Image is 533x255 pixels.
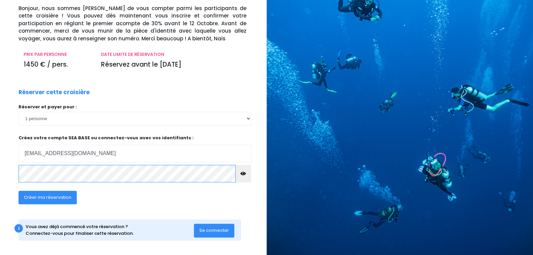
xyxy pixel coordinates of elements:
[194,224,234,237] button: Se connecter
[101,60,246,70] p: Réservez avant le [DATE]
[199,227,229,233] span: Se connecter
[19,135,252,162] p: Créez votre compte SEA BASE ou connectez-vous avec vos identifiants :
[19,104,252,110] p: Réserver et payer pour :
[24,60,91,70] p: 1450 € / pers.
[26,223,194,236] div: Vous avez déjà commencé votre réservation ? Connectez-vous pour finaliser cette réservation.
[194,227,234,233] a: Se connecter
[24,194,71,201] span: Créer ma réservation
[19,145,252,162] input: Adresse email
[19,5,262,43] p: Bonjour, nous sommes [PERSON_NAME] de vous compter parmi les participants de cette croisière ! Vo...
[19,88,90,97] p: Réserver cette croisière
[101,51,246,58] p: DATE LIMITE DE RÉSERVATION
[24,51,91,58] p: PRIX PAR PERSONNE
[19,191,77,204] button: Créer ma réservation
[14,224,23,232] div: i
